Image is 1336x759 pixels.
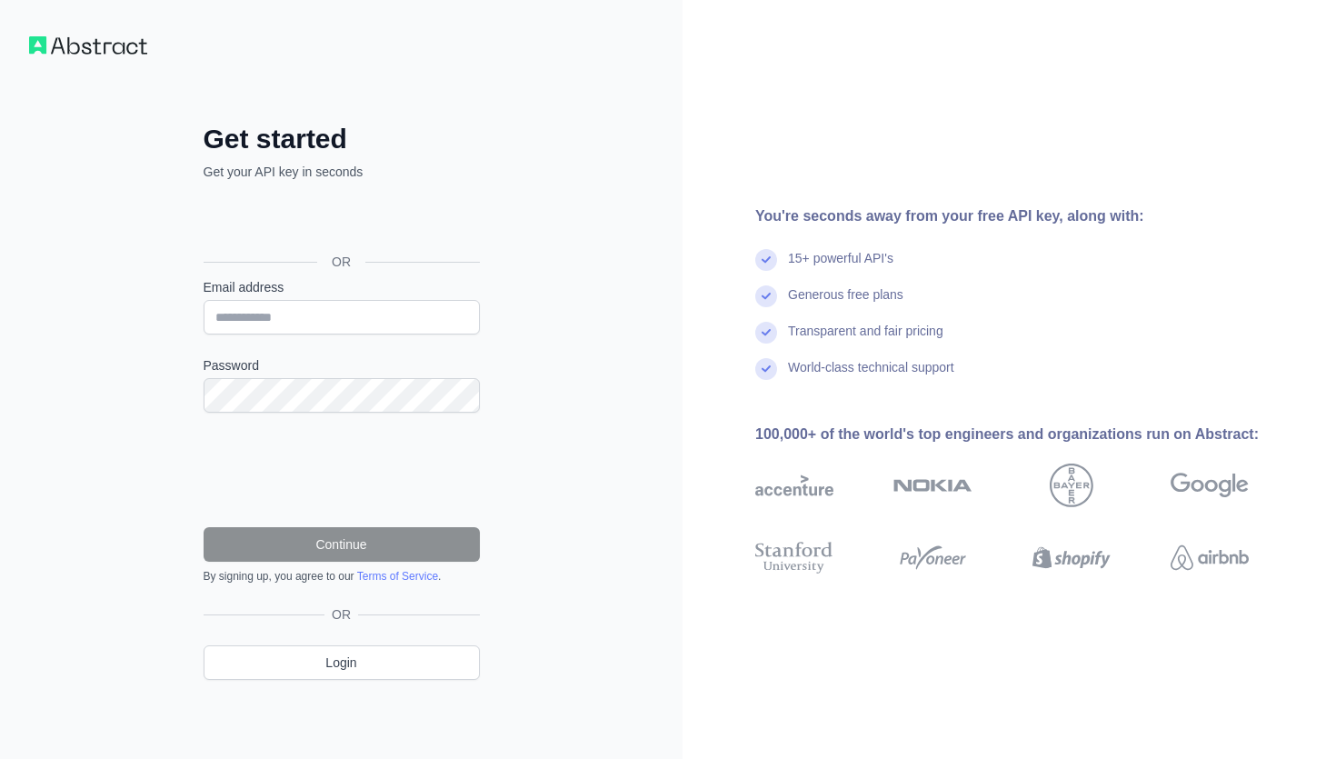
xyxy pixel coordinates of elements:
[29,36,147,55] img: Workflow
[204,163,480,181] p: Get your API key in seconds
[204,434,480,505] iframe: reCAPTCHA
[755,424,1307,445] div: 100,000+ of the world's top engineers and organizations run on Abstract:
[324,605,358,624] span: OR
[1171,538,1249,577] img: airbnb
[204,356,480,375] label: Password
[357,570,438,583] a: Terms of Service
[755,205,1307,227] div: You're seconds away from your free API key, along with:
[1050,464,1093,507] img: bayer
[788,358,954,394] div: World-class technical support
[788,285,903,322] div: Generous free plans
[755,322,777,344] img: check mark
[788,249,893,285] div: 15+ powerful API's
[204,645,480,680] a: Login
[788,322,943,358] div: Transparent and fair pricing
[204,278,480,296] label: Email address
[893,538,972,577] img: payoneer
[317,253,365,271] span: OR
[755,464,833,507] img: accenture
[204,527,480,562] button: Continue
[893,464,972,507] img: nokia
[204,123,480,155] h2: Get started
[194,201,485,241] iframe: Pulsante Accedi con Google
[1171,464,1249,507] img: google
[755,249,777,271] img: check mark
[755,285,777,307] img: check mark
[1032,538,1111,577] img: shopify
[755,538,833,577] img: stanford university
[204,569,480,584] div: By signing up, you agree to our .
[755,358,777,380] img: check mark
